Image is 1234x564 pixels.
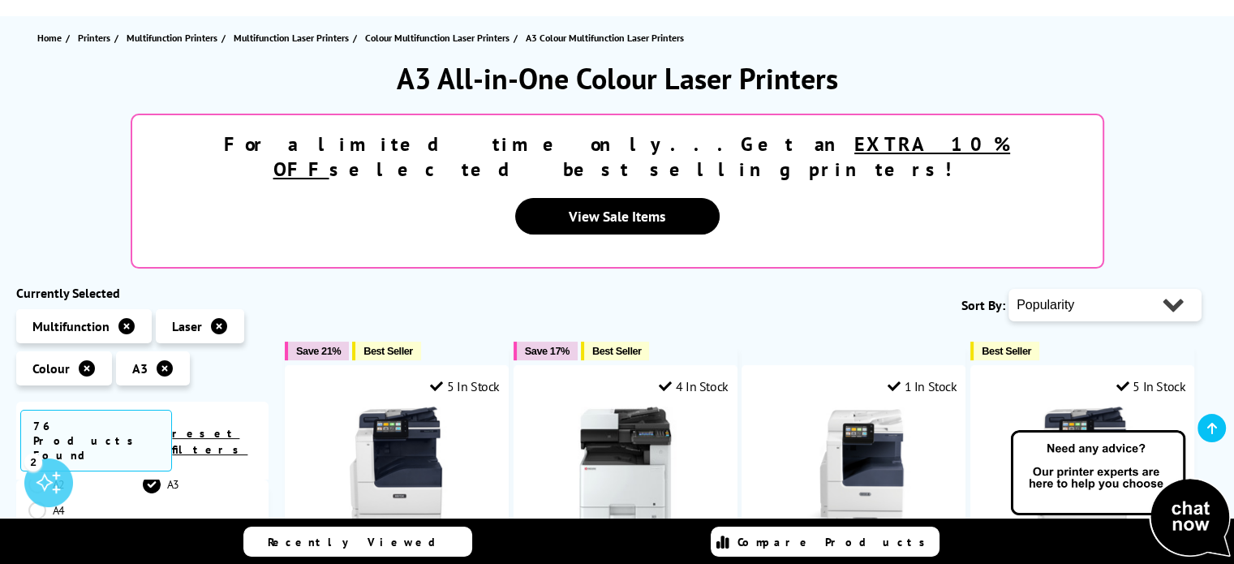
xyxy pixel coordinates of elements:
[711,527,939,557] a: Compare Products
[273,131,1011,182] u: EXTRA 10% OFF
[592,345,642,357] span: Best Seller
[78,29,114,46] a: Printers
[32,360,70,377] span: Colour
[24,453,42,471] div: 2
[982,345,1031,357] span: Best Seller
[565,407,686,528] img: Kyocera ECOSYS M8124cidn
[143,476,257,493] a: A3
[172,426,247,457] a: reset filters
[268,535,452,549] span: Recently Viewed
[234,29,349,46] span: Multifunction Laser Printers
[285,342,349,360] button: Save 21%
[961,297,1005,313] span: Sort By:
[224,131,1010,182] strong: For a limited time only...Get an selected best selling printers!
[127,29,221,46] a: Multifunction Printers
[243,527,472,557] a: Recently Viewed
[737,535,934,549] span: Compare Products
[336,515,458,532] a: Xerox VersaLink C7120DN
[16,285,269,301] div: Currently Selected
[525,345,570,357] span: Save 17%
[363,345,413,357] span: Best Seller
[127,29,217,46] span: Multifunction Printers
[565,515,686,532] a: Kyocera ECOSYS M8124cidn
[888,378,957,394] div: 1 In Stock
[515,198,720,235] a: View Sale Items
[1021,407,1143,528] img: Xerox VersaLink C7120DNW
[20,410,172,471] span: 76 Products Found
[172,318,202,334] span: Laser
[365,29,514,46] a: Colour Multifunction Laser Printers
[1007,428,1234,561] img: Open Live Chat window
[365,29,510,46] span: Colour Multifunction Laser Printers
[659,378,729,394] div: 4 In Stock
[336,407,458,528] img: Xerox VersaLink C7120DN
[32,318,110,334] span: Multifunction
[37,29,66,46] a: Home
[234,29,353,46] a: Multifunction Laser Printers
[28,502,143,519] a: A4
[28,476,143,493] a: A2
[296,345,341,357] span: Save 21%
[78,29,110,46] span: Printers
[132,360,148,377] span: A3
[430,378,500,394] div: 5 In Stock
[526,32,684,44] span: A3 Colour Multifunction Laser Printers
[1116,378,1186,394] div: 5 In Stock
[581,342,650,360] button: Best Seller
[970,342,1039,360] button: Best Seller
[793,407,914,528] img: Xerox VersaLink C7020DNW
[16,59,1218,97] h1: A3 All-in-One Colour Laser Printers
[514,342,578,360] button: Save 17%
[793,515,914,532] a: Xerox VersaLink C7020DNW
[352,342,421,360] button: Best Seller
